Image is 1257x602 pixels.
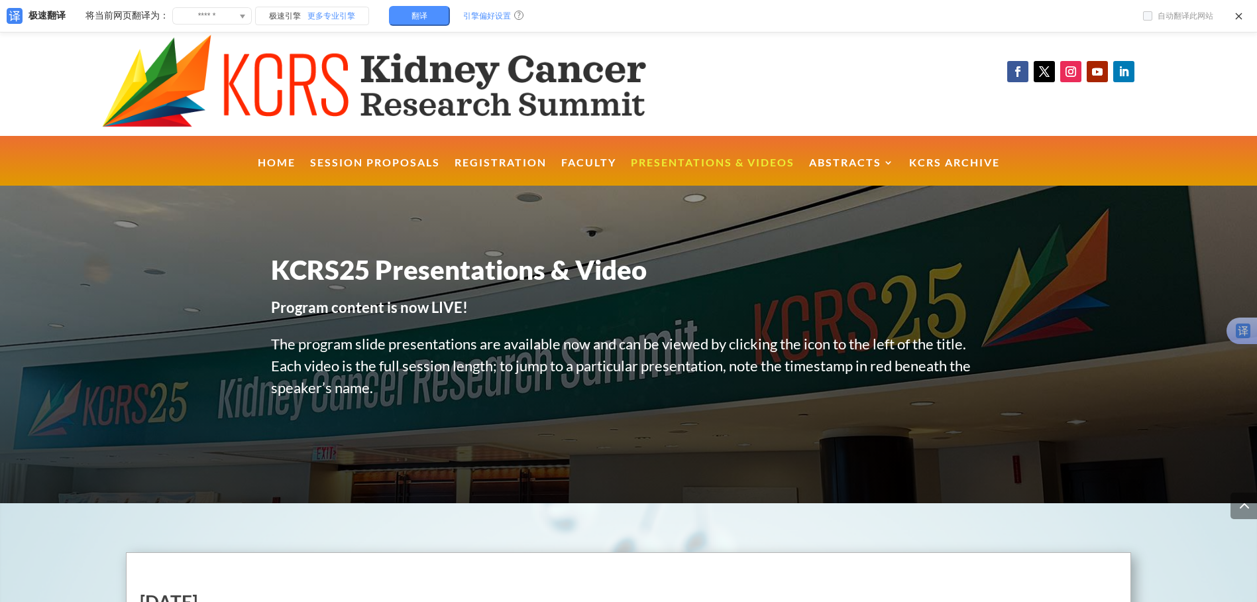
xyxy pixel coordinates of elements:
[809,158,895,186] a: Abstracts
[1034,61,1055,82] a: Follow on X
[455,158,547,186] a: Registration
[909,158,1000,186] a: KCRS Archive
[1113,61,1134,82] a: Follow on LinkedIn
[1087,61,1108,82] a: Follow on Youtube
[271,298,468,316] strong: Program content is now LIVE!
[102,34,713,129] img: KCRS generic logo wide
[271,254,647,286] span: KCRS25 Presentations & Video
[631,158,794,186] a: Presentations & Videos
[1007,61,1028,82] a: Follow on Facebook
[561,158,616,186] a: Faculty
[258,158,296,186] a: Home
[1060,61,1081,82] a: Follow on Instagram
[271,333,987,413] p: The program slide presentations are available now and can be viewed by clicking the icon to the l...
[310,158,440,186] a: Session Proposals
